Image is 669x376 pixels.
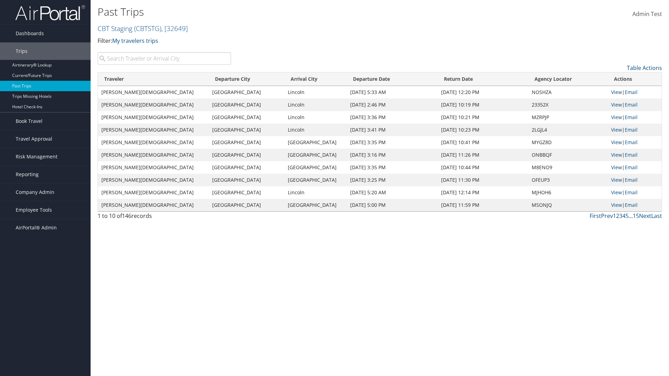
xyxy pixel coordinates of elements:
td: Lincoln [284,124,347,136]
span: 146 [122,212,131,220]
span: Employee Tools [16,201,52,219]
td: [GEOGRAPHIC_DATA] [284,161,347,174]
th: Agency Locator: activate to sort column ascending [528,72,608,86]
a: Email [625,126,638,133]
td: [PERSON_NAME][DEMOGRAPHIC_DATA] [98,199,209,211]
a: View [611,89,622,95]
a: Email [625,101,638,108]
td: [DATE] 12:20 PM [438,86,528,99]
td: [DATE] 11:26 PM [438,149,528,161]
input: Search Traveler or Arrival City [98,52,231,65]
a: Email [625,151,638,158]
td: [GEOGRAPHIC_DATA] [284,149,347,161]
td: | [608,186,662,199]
td: 2LGJL4 [528,124,608,136]
td: [DATE] 5:33 AM [347,86,438,99]
span: Trips [16,42,28,60]
span: Reporting [16,166,39,183]
span: AirPortal® Admin [16,219,57,236]
td: [PERSON_NAME][DEMOGRAPHIC_DATA] [98,161,209,174]
td: Lincoln [284,86,347,99]
a: 4 [622,212,625,220]
a: Email [625,139,638,146]
span: … [629,212,633,220]
td: [PERSON_NAME][DEMOGRAPHIC_DATA] [98,136,209,149]
a: Email [625,177,638,183]
td: [DATE] 10:23 PM [438,124,528,136]
td: [GEOGRAPHIC_DATA] [209,111,284,124]
td: [DATE] 5:20 AM [347,186,438,199]
td: [DATE] 11:30 PM [438,174,528,186]
a: View [611,151,622,158]
td: MYGZ8D [528,136,608,149]
a: Last [651,212,662,220]
th: Departure City: activate to sort column ascending [209,72,284,86]
a: View [611,177,622,183]
a: Table Actions [627,64,662,72]
td: [GEOGRAPHIC_DATA] [284,174,347,186]
a: 3 [619,212,622,220]
a: View [611,202,622,208]
a: 5 [625,212,629,220]
td: [DATE] 11:59 PM [438,199,528,211]
td: [DATE] 3:16 PM [347,149,438,161]
td: [PERSON_NAME][DEMOGRAPHIC_DATA] [98,186,209,199]
a: View [611,101,622,108]
a: 1 [613,212,616,220]
td: Lincoln [284,111,347,124]
td: ONBBQF [528,149,608,161]
th: Arrival City: activate to sort column ascending [284,72,347,86]
td: [PERSON_NAME][DEMOGRAPHIC_DATA] [98,86,209,99]
td: | [608,174,662,186]
td: | [608,199,662,211]
span: Travel Approval [16,130,52,148]
td: [GEOGRAPHIC_DATA] [209,136,284,149]
a: View [611,126,622,133]
a: View [611,164,622,171]
h1: Past Trips [98,5,474,19]
td: NOSHZA [528,86,608,99]
td: [PERSON_NAME][DEMOGRAPHIC_DATA] [98,99,209,111]
td: [GEOGRAPHIC_DATA] [209,174,284,186]
th: Departure Date: activate to sort column ascending [347,72,438,86]
td: M8ENO9 [528,161,608,174]
a: View [611,189,622,196]
a: Email [625,114,638,120]
td: Lincoln [284,99,347,111]
span: Dashboards [16,25,44,42]
a: Email [625,164,638,171]
img: airportal-logo.png [15,5,85,21]
span: Book Travel [16,112,43,130]
p: Filter: [98,37,474,46]
a: Email [625,189,638,196]
td: | [608,86,662,99]
a: Next [639,212,651,220]
td: [GEOGRAPHIC_DATA] [209,149,284,161]
a: 15 [633,212,639,220]
th: Traveler: activate to sort column ascending [98,72,209,86]
td: | [608,136,662,149]
span: Admin Test [632,10,662,18]
td: [DATE] 10:44 PM [438,161,528,174]
a: Email [625,89,638,95]
a: CBT Staging [98,24,188,33]
span: , [ 32649 ] [161,24,188,33]
td: [DATE] 10:41 PM [438,136,528,149]
th: Actions [608,72,662,86]
td: | [608,124,662,136]
td: [DATE] 2:46 PM [347,99,438,111]
td: [GEOGRAPHIC_DATA] [284,199,347,211]
a: View [611,139,622,146]
td: [PERSON_NAME][DEMOGRAPHIC_DATA] [98,174,209,186]
td: OFEUP3 [528,174,608,186]
td: | [608,99,662,111]
th: Return Date: activate to sort column ascending [438,72,528,86]
td: [DATE] 5:00 PM [347,199,438,211]
td: [GEOGRAPHIC_DATA] [209,99,284,111]
td: [DATE] 12:14 PM [438,186,528,199]
td: [GEOGRAPHIC_DATA] [209,124,284,136]
td: | [608,111,662,124]
td: [PERSON_NAME][DEMOGRAPHIC_DATA] [98,149,209,161]
span: Risk Management [16,148,57,165]
td: [GEOGRAPHIC_DATA] [284,136,347,149]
